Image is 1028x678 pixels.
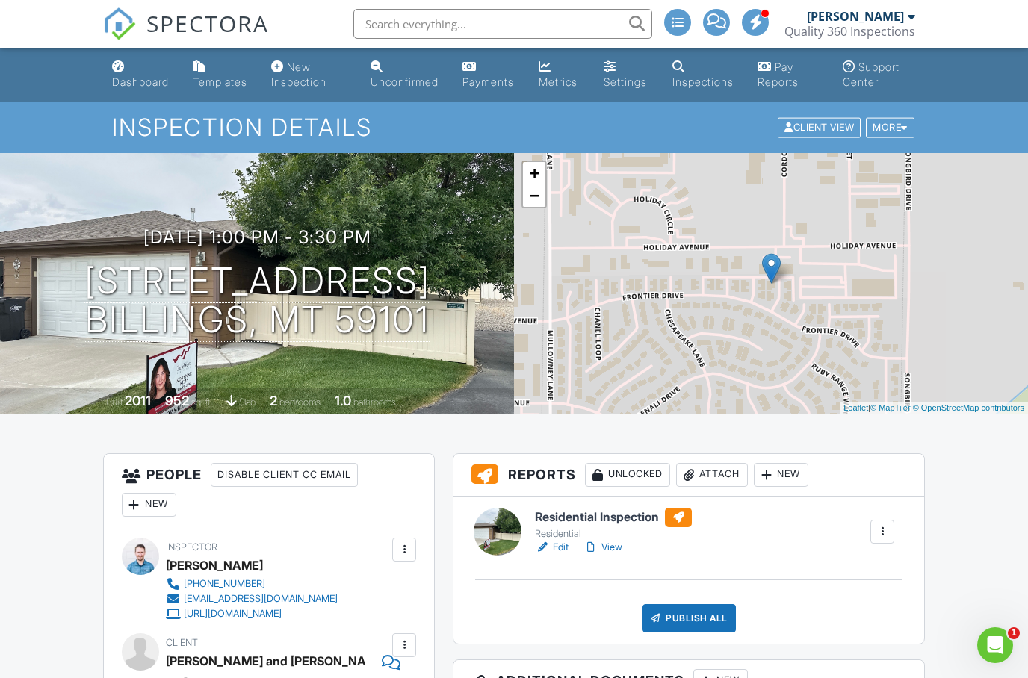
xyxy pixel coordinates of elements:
span: 1 [1008,627,1020,639]
div: 952 [165,393,189,408]
div: Dashboard [112,75,169,88]
a: Leaflet [843,403,868,412]
div: New Inspection [271,60,326,88]
div: 2011 [125,393,151,408]
span: sq. ft. [191,396,212,408]
div: Quality 360 Inspections [784,24,915,39]
div: Pay Reports [758,60,799,88]
span: SPECTORA [146,7,269,39]
h6: Residential Inspection [535,508,692,527]
span: Inspector [166,541,217,553]
div: Unlocked [585,463,670,487]
div: Residential [535,528,692,540]
h1: Inspection Details [112,114,915,140]
a: © OpenStreetMap contributors [913,403,1024,412]
a: Templates [187,54,253,96]
h3: Reports [453,454,924,497]
a: Zoom out [523,184,545,207]
span: bedrooms [279,396,321,408]
a: Inspections [666,54,740,96]
div: Support Center [843,60,899,88]
h3: People [104,454,435,526]
a: Pay Reports [752,54,825,96]
div: [URL][DOMAIN_NAME] [184,608,282,620]
a: SPECTORA [103,20,269,52]
div: Inspections [672,75,734,88]
span: slab [239,396,256,408]
div: [PERSON_NAME] [807,9,904,24]
div: [PHONE_NUMBER] [184,578,265,590]
div: Disable Client CC Email [211,463,358,487]
a: Settings [598,54,654,96]
div: Publish All [642,604,736,632]
a: Dashboard [106,54,175,96]
a: [PHONE_NUMBER] [166,576,338,591]
div: Settings [604,75,647,88]
a: Zoom in [523,162,545,184]
a: Metrics [533,54,586,96]
div: Templates [193,75,247,88]
img: The Best Home Inspection Software - Spectora [103,7,136,40]
span: bathrooms [353,396,396,408]
a: Unconfirmed [365,54,445,96]
span: Client [166,637,198,648]
a: [EMAIL_ADDRESS][DOMAIN_NAME] [166,591,338,606]
div: [EMAIL_ADDRESS][DOMAIN_NAME] [184,593,338,605]
a: New Inspection [265,54,353,96]
div: Metrics [539,75,578,88]
a: Payments [456,54,521,96]
div: More [866,118,914,138]
a: Residential Inspection Residential [535,508,692,541]
input: Search everything... [353,9,652,39]
h3: [DATE] 1:00 pm - 3:30 pm [143,227,371,247]
div: Payments [462,75,514,88]
a: [URL][DOMAIN_NAME] [166,606,338,621]
div: New [122,493,176,517]
div: [PERSON_NAME] [166,554,263,576]
div: | [840,402,1028,414]
div: Unconfirmed [371,75,439,88]
div: New [754,463,808,487]
a: Support Center [837,54,923,96]
div: 2 [270,393,277,408]
div: Client View [778,118,861,138]
div: Attach [676,463,748,487]
iframe: Intercom live chat [977,627,1013,663]
a: View [583,540,622,555]
div: 1.0 [335,393,351,408]
span: Built [106,396,123,408]
a: Edit [535,540,569,555]
a: Client View [776,121,864,132]
a: © MapTiler [870,403,911,412]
